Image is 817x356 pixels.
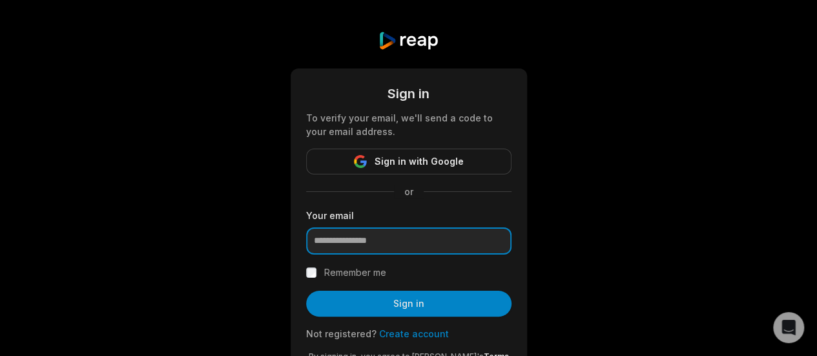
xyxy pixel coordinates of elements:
[306,209,512,222] label: Your email
[306,291,512,317] button: Sign in
[773,312,804,343] div: Open Intercom Messenger
[306,328,377,339] span: Not registered?
[306,84,512,103] div: Sign in
[394,185,424,198] span: or
[306,149,512,174] button: Sign in with Google
[375,154,464,169] span: Sign in with Google
[306,111,512,138] div: To verify your email, we'll send a code to your email address.
[324,265,386,280] label: Remember me
[378,31,439,50] img: reap
[379,328,449,339] a: Create account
